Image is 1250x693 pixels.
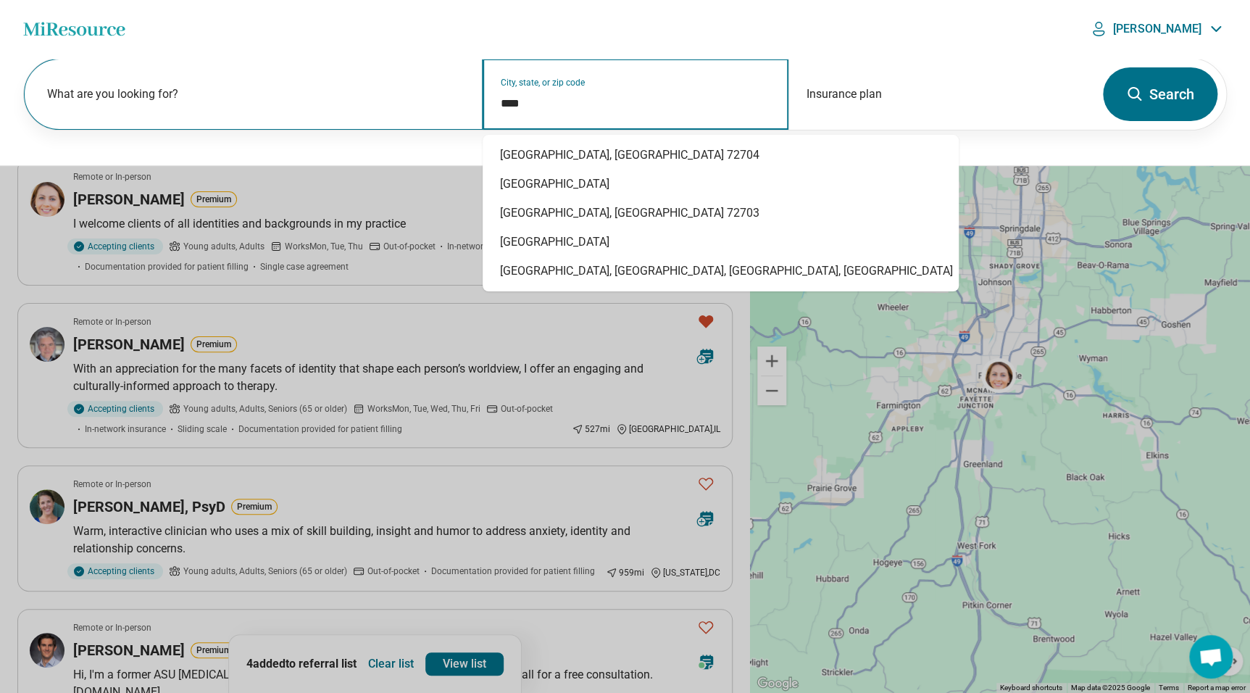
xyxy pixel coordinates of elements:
div: [GEOGRAPHIC_DATA] [483,228,959,257]
div: [GEOGRAPHIC_DATA] [483,170,959,199]
div: [GEOGRAPHIC_DATA], [GEOGRAPHIC_DATA] 72704 [483,141,959,170]
div: [GEOGRAPHIC_DATA], [GEOGRAPHIC_DATA], [GEOGRAPHIC_DATA], [GEOGRAPHIC_DATA] [483,257,959,286]
label: What are you looking for? [47,86,465,103]
p: [PERSON_NAME] [1113,22,1201,36]
div: [GEOGRAPHIC_DATA], [GEOGRAPHIC_DATA] 72703 [483,199,959,228]
button: Search [1103,67,1217,121]
div: Suggestions [483,135,959,291]
div: Open chat [1189,635,1233,679]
